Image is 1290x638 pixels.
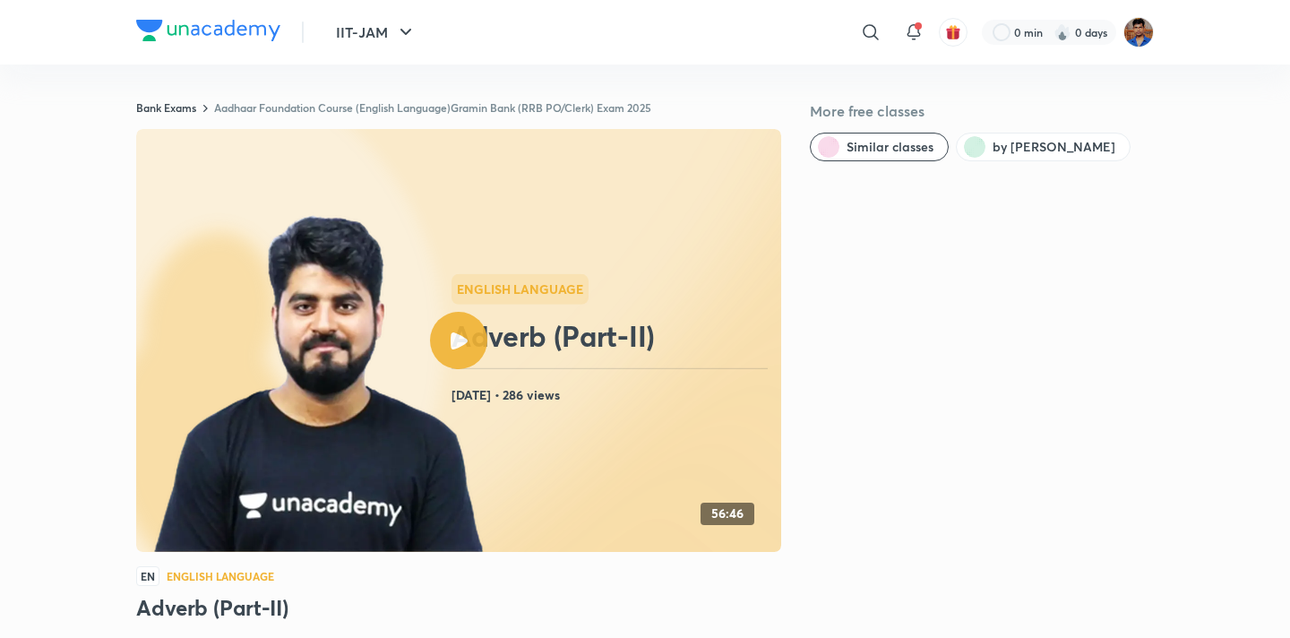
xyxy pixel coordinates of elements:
[451,318,774,354] h2: Adverb (Part-II)
[136,566,159,586] span: EN
[956,133,1131,161] button: by Vishal Parihar
[325,14,427,50] button: IIT-JAM
[451,384,774,407] h4: [DATE] • 286 views
[711,506,744,522] h4: 56:46
[136,593,781,622] h3: Adverb (Part-II)
[1053,23,1071,41] img: streak
[847,138,933,156] span: Similar classes
[167,571,274,582] h4: English Language
[136,20,280,46] a: Company Logo
[810,100,1154,122] h5: More free classes
[136,20,280,41] img: Company Logo
[939,18,967,47] button: avatar
[993,138,1115,156] span: by Vishal Parihar
[1123,17,1154,47] img: Chandra
[214,100,651,115] a: Aadhaar Foundation Course (English Language)Gramin Bank (RRB PO/Clerk) Exam 2025
[810,133,949,161] button: Similar classes
[945,24,961,40] img: avatar
[136,100,196,115] a: Bank Exams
